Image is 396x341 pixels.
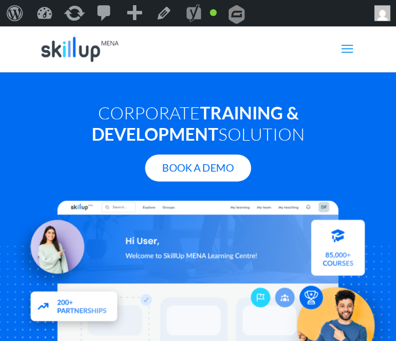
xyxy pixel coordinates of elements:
[91,102,298,144] strong: Training & Development
[40,102,356,150] h1: Corporate Solution
[41,37,119,61] img: Skillup Mena
[145,154,251,181] a: Book A Demo
[210,9,217,16] div: Good
[205,217,396,341] iframe: Chat Widget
